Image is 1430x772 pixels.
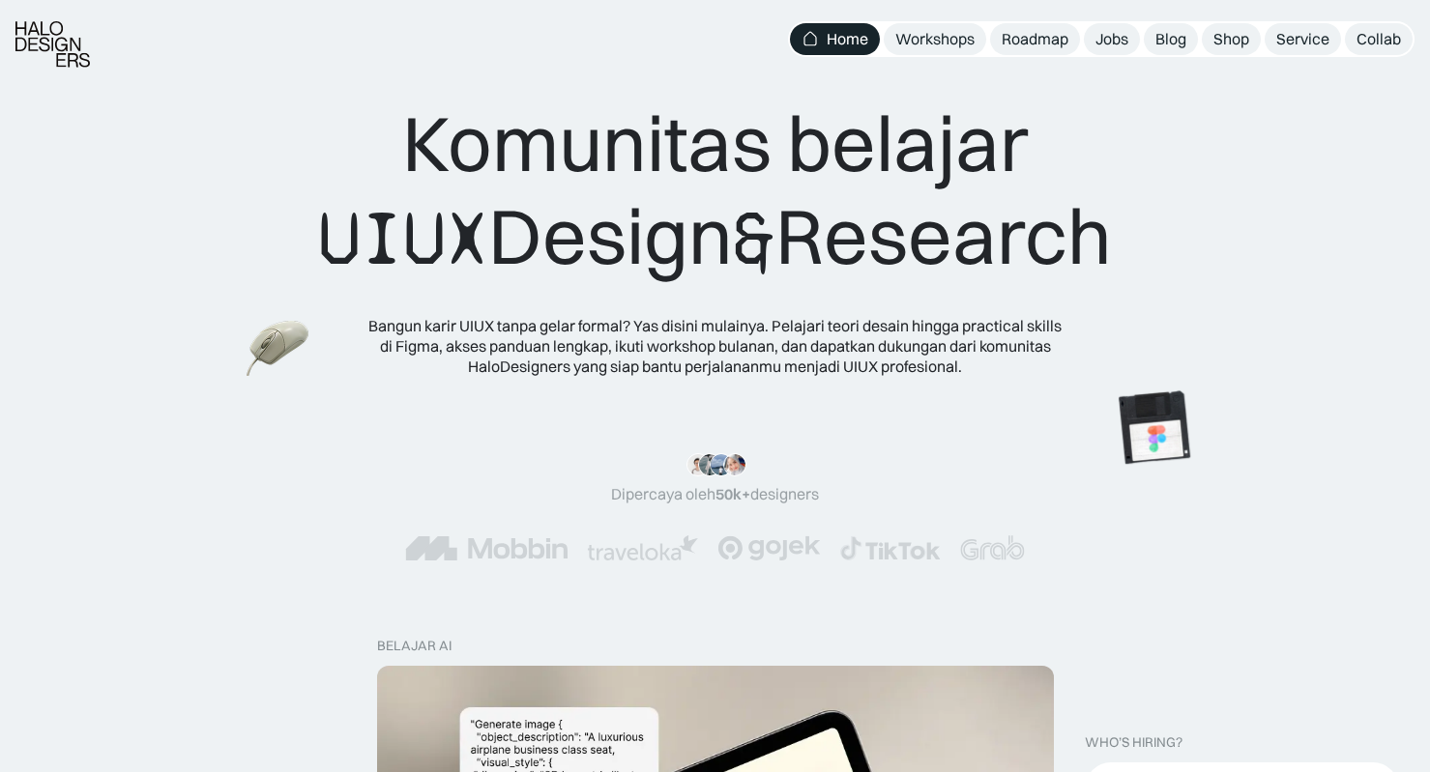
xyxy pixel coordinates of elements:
[1144,23,1198,55] a: Blog
[611,484,819,504] div: Dipercaya oleh designers
[1155,29,1186,49] div: Blog
[827,29,868,49] div: Home
[1095,29,1128,49] div: Jobs
[990,23,1080,55] a: Roadmap
[318,192,488,285] span: UIUX
[1002,29,1068,49] div: Roadmap
[1213,29,1249,49] div: Shop
[367,316,1064,376] div: Bangun karir UIUX tanpa gelar formal? Yas disini mulainya. Pelajari teori desain hingga practical...
[1345,23,1413,55] a: Collab
[1202,23,1261,55] a: Shop
[790,23,880,55] a: Home
[1085,734,1182,751] div: WHO’S HIRING?
[1276,29,1329,49] div: Service
[884,23,986,55] a: Workshops
[1357,29,1401,49] div: Collab
[377,638,452,654] div: belajar ai
[318,97,1112,285] div: Komunitas belajar Design Research
[715,484,750,503] span: 50k+
[733,192,775,285] span: &
[1265,23,1341,55] a: Service
[895,29,975,49] div: Workshops
[1084,23,1140,55] a: Jobs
